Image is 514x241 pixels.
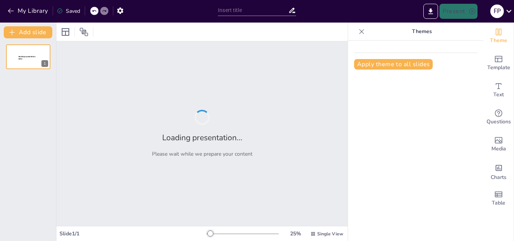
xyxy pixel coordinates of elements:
[152,150,252,158] p: Please wait while we prepare your content
[354,59,433,70] button: Apply theme to all slides
[493,91,504,99] span: Text
[218,5,288,16] input: Insert title
[57,8,80,15] div: Saved
[487,118,511,126] span: Questions
[423,4,438,19] button: Export to PowerPoint
[59,26,71,38] div: Layout
[484,77,514,104] div: Add text boxes
[484,131,514,158] div: Add images, graphics, shapes or video
[18,56,35,60] span: Sendsteps presentation editor
[490,4,504,19] button: f p
[439,4,477,19] button: Present
[490,5,504,18] div: f p
[79,27,88,36] span: Position
[162,132,242,143] h2: Loading presentation...
[59,230,207,237] div: Slide 1 / 1
[484,185,514,212] div: Add a table
[484,104,514,131] div: Get real-time input from your audience
[6,44,50,69] div: 1
[491,173,506,182] span: Charts
[487,64,510,72] span: Template
[286,230,304,237] div: 25 %
[484,23,514,50] div: Change the overall theme
[41,60,48,67] div: 1
[368,23,476,41] p: Themes
[490,36,507,45] span: Theme
[484,50,514,77] div: Add ready made slides
[491,145,506,153] span: Media
[317,231,343,237] span: Single View
[484,158,514,185] div: Add charts and graphs
[6,5,51,17] button: My Library
[4,26,52,38] button: Add slide
[492,199,505,207] span: Table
